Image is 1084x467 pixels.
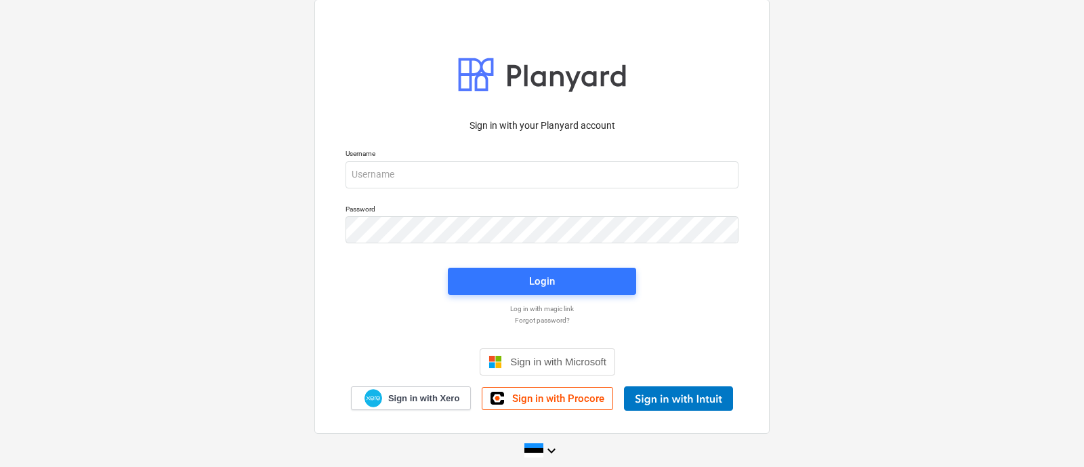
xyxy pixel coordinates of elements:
[482,387,613,410] a: Sign in with Procore
[346,205,738,216] p: Password
[448,268,636,295] button: Login
[529,272,555,290] div: Login
[488,355,502,369] img: Microsoft logo
[346,119,738,133] p: Sign in with your Planyard account
[510,356,606,367] span: Sign in with Microsoft
[388,392,459,405] span: Sign in with Xero
[351,386,472,410] a: Sign in with Xero
[346,149,738,161] p: Username
[364,389,382,407] img: Xero logo
[339,304,745,313] a: Log in with magic link
[543,443,560,459] i: keyboard_arrow_down
[339,316,745,325] a: Forgot password?
[346,161,738,188] input: Username
[512,392,604,405] span: Sign in with Procore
